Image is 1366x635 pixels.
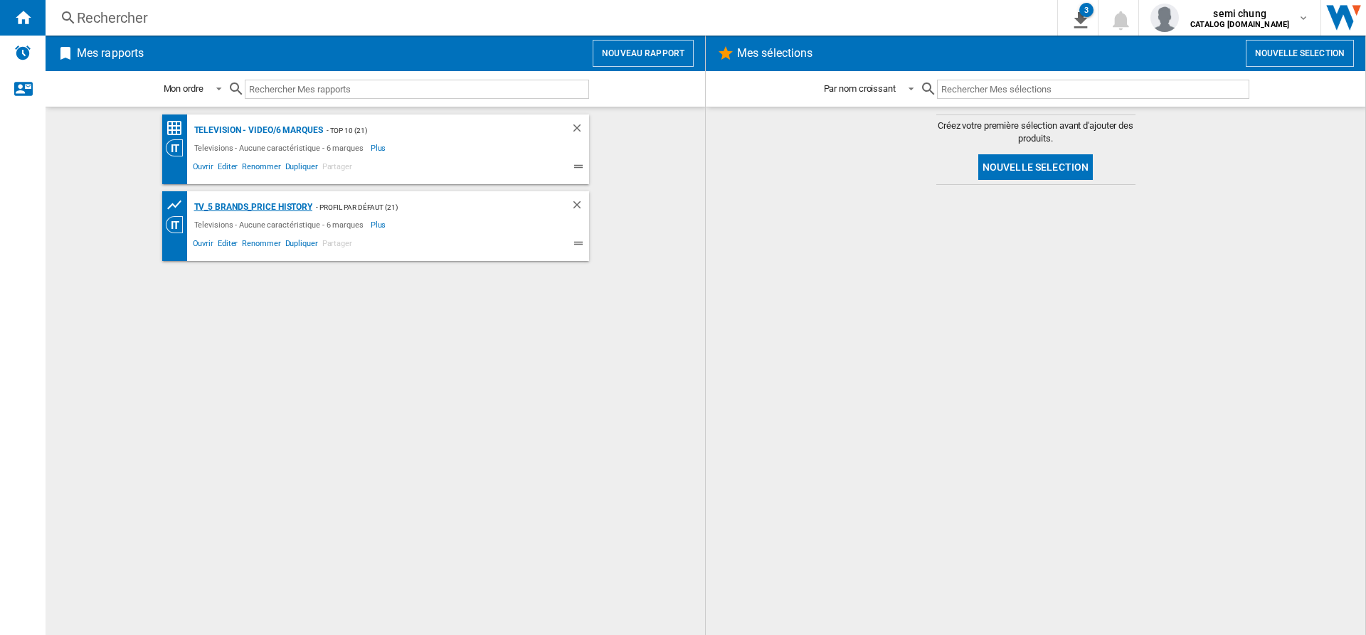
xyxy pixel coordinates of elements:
[191,160,216,177] span: Ouvrir
[74,40,147,67] h2: Mes rapports
[978,154,1094,180] button: Nouvelle selection
[1190,6,1289,21] span: semi chung
[240,160,282,177] span: Renommer
[166,196,191,214] div: Tableau des prix des produits
[166,119,191,137] div: Matrice des prix
[191,122,323,139] div: Television - video/6 marques
[571,122,589,139] div: Supprimer
[1190,20,1289,29] b: CATALOG [DOMAIN_NAME]
[1150,4,1179,32] img: profile.jpg
[320,160,354,177] span: Partager
[320,237,354,254] span: Partager
[283,237,320,254] span: Dupliquer
[371,216,388,233] span: Plus
[164,83,203,94] div: Mon ordre
[191,237,216,254] span: Ouvrir
[191,139,371,156] div: Televisions - Aucune caractéristique - 6 marques
[312,198,541,216] div: - Profil par défaut (21)
[14,44,31,61] img: alerts-logo.svg
[937,80,1249,99] input: Rechercher Mes sélections
[936,119,1135,145] span: Créez votre première sélection avant d'ajouter des produits.
[371,139,388,156] span: Plus
[283,160,320,177] span: Dupliquer
[245,80,589,99] input: Rechercher Mes rapports
[593,40,694,67] button: Nouveau rapport
[734,40,815,67] h2: Mes sélections
[191,198,313,216] div: TV_5 Brands_Price History
[216,160,240,177] span: Editer
[191,216,371,233] div: Televisions - Aucune caractéristique - 6 marques
[571,198,589,216] div: Supprimer
[824,83,896,94] div: Par nom croissant
[77,8,1020,28] div: Rechercher
[166,216,191,233] div: Vision Catégorie
[323,122,542,139] div: - Top 10 (21)
[216,237,240,254] span: Editer
[1079,3,1094,17] div: 3
[166,139,191,156] div: Vision Catégorie
[1246,40,1354,67] button: Nouvelle selection
[240,237,282,254] span: Renommer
